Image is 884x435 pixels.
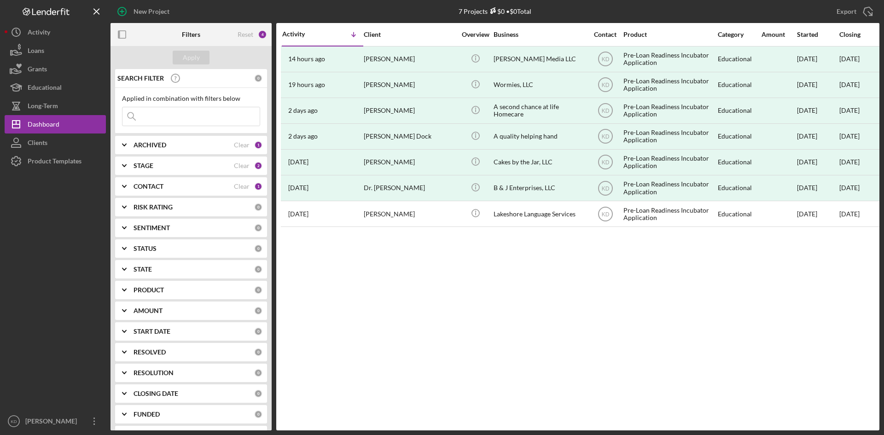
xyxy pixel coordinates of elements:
text: KD [601,159,609,166]
div: 2 [254,162,262,170]
b: STAGE [134,162,153,169]
div: Educational [718,176,761,200]
div: [PERSON_NAME] Dock [364,124,456,149]
button: Dashboard [5,115,106,133]
div: Client [364,31,456,38]
b: RESOLVED [134,348,166,356]
div: Long-Term [28,97,58,117]
div: 0 [254,389,262,398]
b: SENTIMENT [134,224,170,232]
div: Overview [458,31,493,38]
div: Started [797,31,838,38]
div: Educational [718,47,761,71]
b: FUNDED [134,411,160,418]
div: 7 Projects • $0 Total [459,7,531,15]
div: Educational [718,124,761,149]
button: Activity [5,23,106,41]
button: Grants [5,60,106,78]
div: 0 [254,369,262,377]
time: [DATE] [839,184,860,191]
div: Grants [28,60,47,81]
text: KD [601,133,609,140]
div: [DATE] [797,202,838,226]
div: Dr. [PERSON_NAME] [364,176,456,200]
div: Pre-Loan Readiness Incubator Application [623,176,715,200]
time: [DATE] [839,55,860,63]
div: Clear [234,162,250,169]
text: KD [601,56,609,63]
b: START DATE [134,328,170,335]
div: Cakes by the Jar, LLC [494,150,586,174]
div: Pre-Loan Readiness Incubator Application [623,99,715,123]
div: Business [494,31,586,38]
div: 4 [258,30,267,39]
div: Lakeshore Language Services [494,202,586,226]
a: Clients [5,133,106,152]
time: 2025-10-03 14:55 [288,158,308,166]
div: Clear [234,183,250,190]
div: Pre-Loan Readiness Incubator Application [623,47,715,71]
div: Educational [28,78,62,99]
b: CLOSING DATE [134,390,178,397]
b: STATUS [134,245,157,252]
time: 2025-10-07 01:36 [288,107,318,114]
div: 1 [254,182,262,191]
div: Export [837,2,856,21]
button: Loans [5,41,106,60]
div: A quality helping hand [494,124,586,149]
div: [PERSON_NAME] [364,150,456,174]
button: New Project [110,2,179,21]
div: [DATE] [797,124,838,149]
button: Product Templates [5,152,106,170]
b: Filters [182,31,200,38]
b: STATE [134,266,152,273]
div: Reset [238,31,253,38]
div: [PERSON_NAME] Media LLC [494,47,586,71]
time: 2025-10-06 18:16 [288,133,318,140]
b: RISK RATING [134,203,173,211]
div: Educational [718,202,761,226]
div: Educational [718,73,761,97]
div: 0 [254,203,262,211]
button: Export [827,2,879,21]
text: KD [601,82,609,88]
div: [DATE] [797,73,838,97]
div: 0 [254,286,262,294]
b: ARCHIVED [134,141,166,149]
div: Pre-Loan Readiness Incubator Application [623,150,715,174]
button: Educational [5,78,106,97]
div: 0 [254,307,262,315]
div: B & J Enterprises, LLC [494,176,586,200]
div: 0 [254,74,262,82]
div: Loans [28,41,44,62]
div: 0 [254,265,262,273]
b: CONTACT [134,183,163,190]
div: Pre-Loan Readiness Incubator Application [623,202,715,226]
button: Apply [173,51,209,64]
time: [DATE] [839,158,860,166]
div: Activity [28,23,50,44]
time: [DATE] [839,81,860,88]
div: Clear [234,141,250,149]
div: [PERSON_NAME] [364,47,456,71]
text: KD [601,185,609,191]
div: Contact [588,31,622,38]
div: [DATE] [797,99,838,123]
div: Product [623,31,715,38]
b: AMOUNT [134,307,163,314]
b: SEARCH FILTER [117,75,164,82]
div: 1 [254,141,262,149]
div: $0 [488,7,505,15]
div: 0 [254,348,262,356]
div: [PERSON_NAME] [364,99,456,123]
time: [DATE] [839,210,860,218]
time: [DATE] [839,132,860,140]
div: [PERSON_NAME] [364,202,456,226]
div: Educational [718,150,761,174]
